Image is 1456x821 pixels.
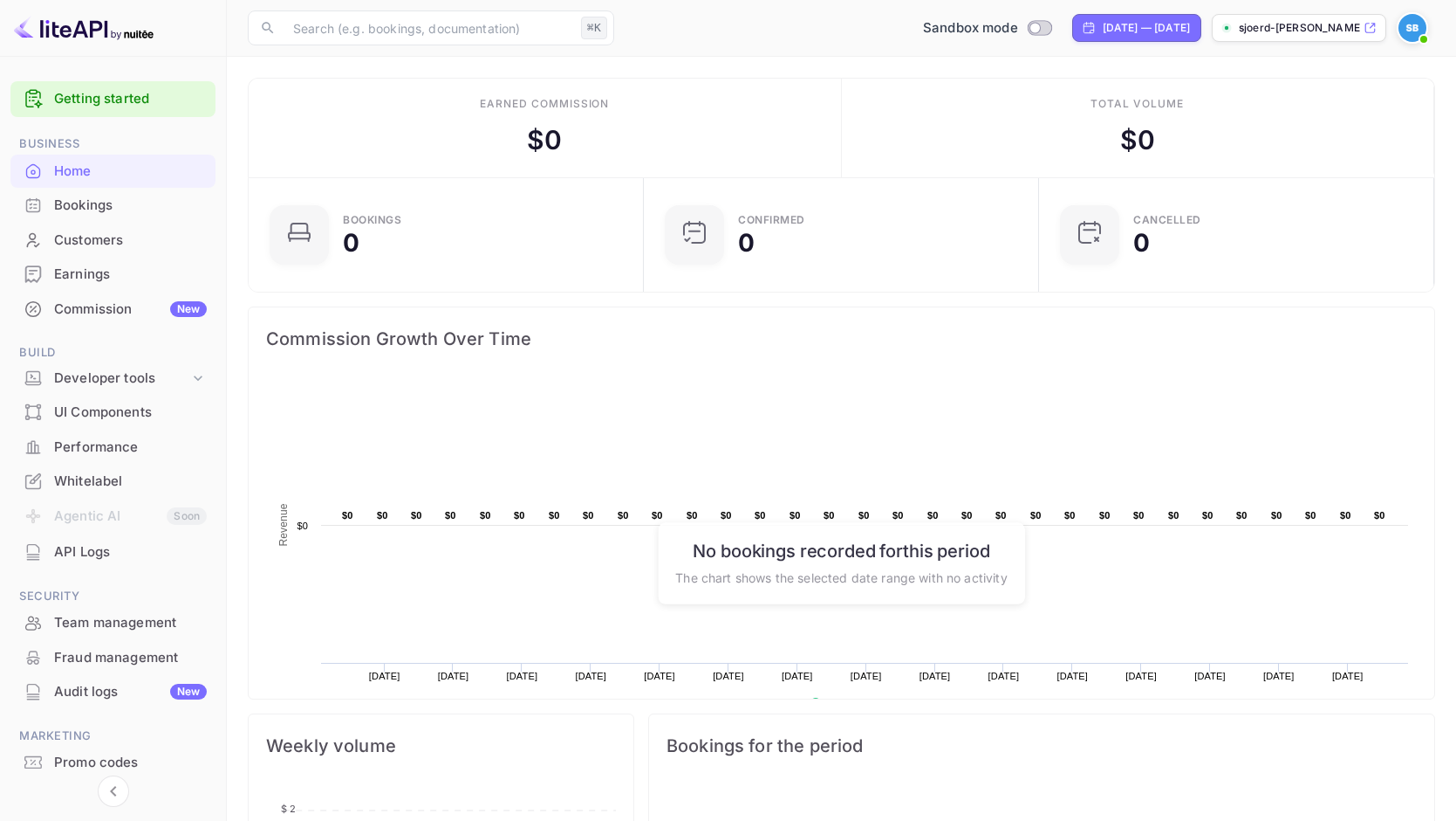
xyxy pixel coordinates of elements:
[10,224,215,258] div: Customers
[738,231,755,255] div: 0
[514,510,525,521] text: $0
[782,671,813,681] text: [DATE]
[851,671,882,681] text: [DATE]
[1239,20,1360,36] p: sjoerd-[PERSON_NAME]-31m15.n...
[54,613,207,633] div: Team management
[480,510,491,521] text: $0
[377,510,388,521] text: $0
[1103,20,1190,36] div: [DATE] — [DATE]
[1340,510,1351,521] text: $0
[10,189,215,223] div: Bookings
[1125,671,1157,681] text: [DATE]
[283,10,574,45] input: Search (e.g. bookings, documentation)
[1236,510,1248,521] text: $0
[10,535,215,569] div: API Logs
[10,396,215,430] div: UI Components
[369,671,400,681] text: [DATE]
[721,510,732,521] text: $0
[10,431,215,463] a: Performance
[54,231,207,251] div: Customers
[277,503,290,546] text: Revenue
[54,89,207,109] a: Getting started
[858,510,870,521] text: $0
[755,510,766,521] text: $0
[10,343,215,362] span: Build
[10,258,215,290] a: Earnings
[507,671,538,681] text: [DATE]
[445,510,456,521] text: $0
[54,300,207,320] div: Commission
[10,746,215,780] div: Promo codes
[342,510,353,521] text: $0
[10,363,215,394] div: Developer tools
[1332,671,1364,681] text: [DATE]
[892,510,904,521] text: $0
[988,671,1020,681] text: [DATE]
[10,293,215,325] a: CommissionNew
[266,732,616,760] span: Weekly volume
[581,17,607,39] div: ⌘K
[687,510,698,521] text: $0
[10,535,215,568] a: API Logs
[927,510,939,521] text: $0
[411,510,422,521] text: $0
[10,431,215,465] div: Performance
[10,465,215,499] div: Whitelabel
[54,438,207,458] div: Performance
[527,121,562,160] div: $ 0
[1133,231,1150,255] div: 0
[827,698,872,710] text: Revenue
[738,215,805,225] div: Confirmed
[1064,510,1076,521] text: $0
[1090,96,1184,112] div: Total volume
[675,540,1007,561] h6: No bookings recorded for this period
[343,215,401,225] div: Bookings
[1194,671,1226,681] text: [DATE]
[1263,671,1295,681] text: [DATE]
[54,753,207,773] div: Promo codes
[54,682,207,702] div: Audit logs
[1120,121,1155,160] div: $ 0
[575,671,606,681] text: [DATE]
[54,472,207,492] div: Whitelabel
[170,301,207,317] div: New
[10,135,215,154] span: Business
[10,258,215,292] div: Earnings
[1099,510,1111,521] text: $0
[10,155,215,187] a: Home
[10,641,215,675] div: Fraud management
[666,732,1417,760] span: Bookings for the period
[438,671,469,681] text: [DATE]
[583,510,594,521] text: $0
[10,81,215,117] div: Getting started
[713,671,744,681] text: [DATE]
[480,96,609,112] div: Earned commission
[98,776,129,807] button: Collapse navigation
[10,606,215,640] div: Team management
[618,510,629,521] text: $0
[1030,510,1042,521] text: $0
[10,189,215,221] a: Bookings
[1271,510,1282,521] text: $0
[644,671,675,681] text: [DATE]
[54,265,207,285] div: Earnings
[1133,215,1201,225] div: CANCELLED
[10,727,215,746] span: Marketing
[54,196,207,216] div: Bookings
[10,224,215,256] a: Customers
[1398,14,1426,42] img: Sjoerd Brouwer
[54,162,207,182] div: Home
[916,18,1058,38] div: Switch to Production mode
[10,396,215,428] a: UI Components
[790,510,801,521] text: $0
[281,803,296,815] tspan: $ 2
[170,684,207,700] div: New
[14,14,154,42] img: LiteAPI logo
[10,587,215,606] span: Security
[266,325,1417,353] span: Commission Growth Over Time
[1305,510,1316,521] text: $0
[549,510,560,521] text: $0
[54,369,189,389] div: Developer tools
[919,671,951,681] text: [DATE]
[343,231,359,255] div: 0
